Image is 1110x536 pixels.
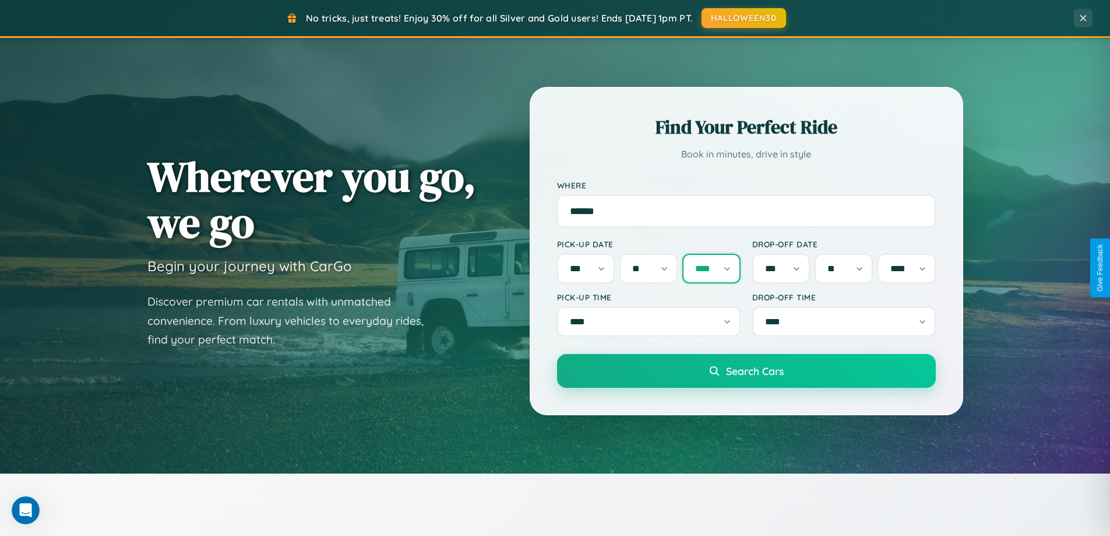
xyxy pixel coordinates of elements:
[1096,244,1104,292] div: Give Feedback
[557,239,741,249] label: Pick-up Date
[12,496,40,524] iframe: Intercom live chat
[557,180,936,190] label: Where
[557,354,936,388] button: Search Cars
[147,257,352,275] h3: Begin your journey with CarGo
[557,114,936,140] h2: Find Your Perfect Ride
[752,239,936,249] label: Drop-off Date
[306,12,693,24] span: No tricks, just treats! Enjoy 30% off for all Silver and Gold users! Ends [DATE] 1pm PT.
[557,292,741,302] label: Pick-up Time
[147,292,439,349] p: Discover premium car rentals with unmatched convenience. From luxury vehicles to everyday rides, ...
[726,365,784,377] span: Search Cars
[557,146,936,163] p: Book in minutes, drive in style
[702,8,786,28] button: HALLOWEEN30
[147,153,476,246] h1: Wherever you go, we go
[752,292,936,302] label: Drop-off Time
